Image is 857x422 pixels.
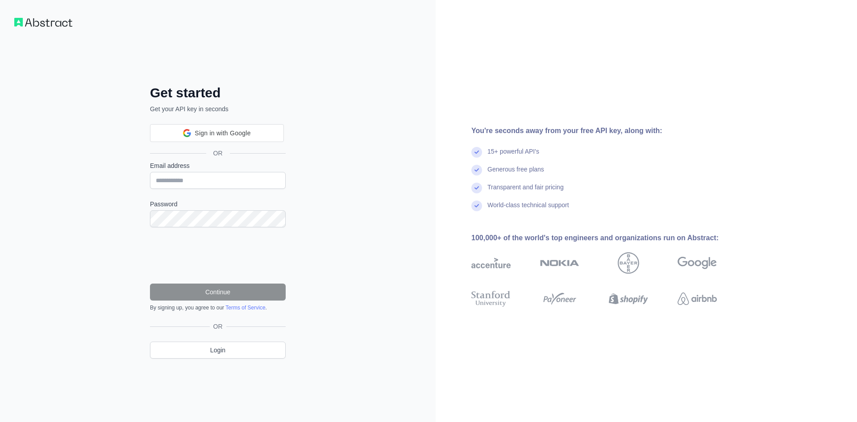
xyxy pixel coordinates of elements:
div: 15+ powerful API's [487,147,539,165]
img: check mark [471,165,482,175]
div: Sign in with Google [150,124,284,142]
img: Workflow [14,18,72,27]
img: check mark [471,201,482,211]
img: payoneer [540,289,579,309]
h2: Get started [150,85,286,101]
p: Get your API key in seconds [150,104,286,113]
img: shopify [609,289,648,309]
span: Sign in with Google [195,129,250,138]
img: check mark [471,183,482,193]
img: accenture [471,252,511,274]
div: 100,000+ of the world's top engineers and organizations run on Abstract: [471,233,745,243]
div: Transparent and fair pricing [487,183,564,201]
img: airbnb [678,289,717,309]
label: Email address [150,161,286,170]
img: nokia [540,252,579,274]
img: bayer [618,252,639,274]
img: check mark [471,147,482,158]
div: You're seconds away from your free API key, along with: [471,125,745,136]
button: Continue [150,284,286,301]
img: stanford university [471,289,511,309]
div: By signing up, you agree to our . [150,304,286,311]
span: OR [210,322,226,331]
a: Login [150,342,286,359]
iframe: reCAPTCHA [150,238,286,273]
div: World-class technical support [487,201,569,218]
label: Password [150,200,286,209]
a: Terms of Service [225,305,265,311]
span: OR [206,149,230,158]
img: google [678,252,717,274]
div: Generous free plans [487,165,544,183]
